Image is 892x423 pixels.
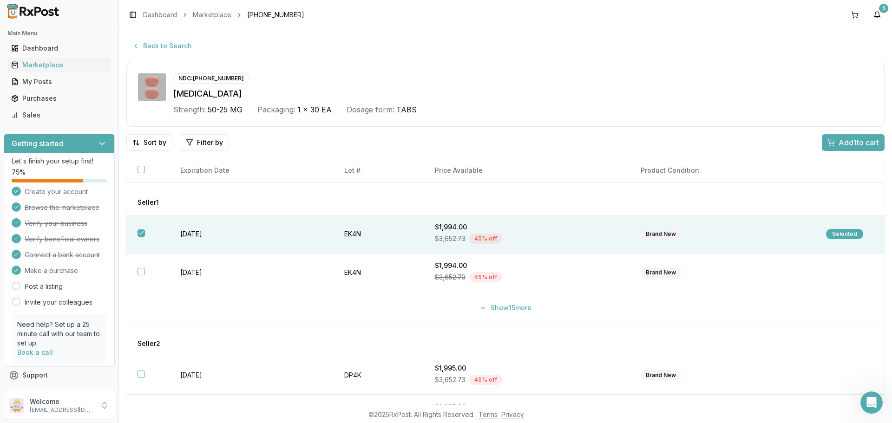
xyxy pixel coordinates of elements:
button: Send a message… [159,300,174,315]
div: Manuel says… [7,233,178,260]
span: $3,652.73 [435,273,466,282]
div: yes [160,85,171,95]
a: Terms [479,410,498,418]
p: Need help? Set up a 25 minute call with our team to set up. [17,320,101,348]
button: Gif picker [44,304,52,312]
button: Sort by [126,134,172,151]
span: Verify your business [25,219,87,228]
img: Profile image for Roxy [26,5,41,20]
div: SAM says… [7,183,178,205]
p: The team can also help [45,12,116,21]
span: $3,652.73 [435,234,466,243]
div: 45 % off [469,375,502,385]
div: $1,994.00 [435,222,618,232]
button: Dashboard [4,41,115,56]
div: 45 % off [469,234,502,244]
span: 75 % [12,168,26,177]
td: [DATE] [169,356,333,395]
img: Juluca 50-25 MG TABS [138,73,166,101]
div: $1,994.00 [435,261,618,270]
td: EK4N [333,215,424,254]
div: NDC: [PHONE_NUMBER] [173,73,249,84]
a: Dashboard [143,10,177,20]
a: Privacy [501,410,524,418]
h3: Getting started [12,138,64,149]
span: Seller 2 [138,339,160,348]
div: Brand New [641,267,681,278]
span: 50-25 MG [208,104,243,115]
span: Sort by [144,138,166,147]
a: Book a call [17,348,53,356]
button: Emoji picker [29,304,37,312]
div: SAM says… [7,80,178,101]
td: DP4K [333,356,424,395]
span: $3,652.73 [435,375,466,384]
button: Marketplace [4,58,115,72]
div: SAM says… [7,101,178,129]
div: put in my cart [118,205,178,225]
div: no one can do $2000 [102,106,171,116]
a: My Posts [7,73,111,90]
span: [PHONE_NUMBER] [247,10,304,20]
th: Expiration Date [169,158,333,183]
div: $1,995.00 [435,364,618,373]
button: Show15more [474,299,537,316]
div: My Posts [11,77,107,86]
div: all in your cart! [15,238,65,247]
div: $1,995.00 [435,402,618,411]
p: Let's finish your setup first! [12,156,107,166]
p: Welcome [30,397,94,406]
span: Verify beneficial owners [25,234,99,244]
div: ok [156,260,178,280]
a: Marketplace [7,57,111,73]
a: Post a listing [25,282,63,291]
td: EK4N [333,254,424,292]
button: Sales [4,108,115,123]
img: RxPost Logo [4,4,63,19]
a: Sales [7,107,111,124]
div: Dosage form: [347,104,394,115]
p: [EMAIL_ADDRESS][DOMAIN_NAME] [30,406,94,414]
th: Product Condition [630,158,815,183]
button: 5 [870,7,885,22]
div: 5 [879,4,888,13]
div: no one can do $2000 [95,101,178,121]
div: [MEDICAL_DATA] [173,87,873,100]
span: TABS [396,104,417,115]
div: Brand New [641,229,681,239]
div: ok i will take on 2100 [94,183,178,204]
td: [DATE] [169,215,333,254]
th: Price Available [424,158,630,183]
span: Browse the marketplace [25,203,99,212]
div: Packaging: [257,104,295,115]
div: ok i will take on 2100 [102,189,171,198]
td: [DATE] [169,254,333,292]
button: Support [4,367,115,384]
button: My Posts [4,74,115,89]
div: Close [163,4,180,20]
div: 45 % off [469,272,502,282]
span: Feedback [22,387,54,397]
span: Create your account [25,187,88,196]
div: I tried only 3 places have them in stock and they see the each other had them posted for around t... [7,129,152,176]
button: Feedback [4,384,115,400]
div: all in your cart!Add reaction [7,233,72,253]
button: Back to Search [126,38,197,54]
h1: Roxy [45,5,63,12]
span: 1 x 30 EA [297,104,332,115]
button: Purchases [4,91,115,106]
span: Seller 1 [138,198,159,207]
div: yes [152,80,178,100]
div: SAM says… [7,205,178,233]
span: Filter by [197,138,223,147]
div: SAM says… [7,260,178,288]
div: Sales [11,111,107,120]
span: Make a purchase [25,266,78,275]
a: Marketplace [193,10,231,20]
div: Selected [826,229,863,239]
div: Strength: [173,104,206,115]
a: Purchases [7,90,111,107]
a: Invite your colleagues [25,298,92,307]
th: Lot # [333,158,424,183]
